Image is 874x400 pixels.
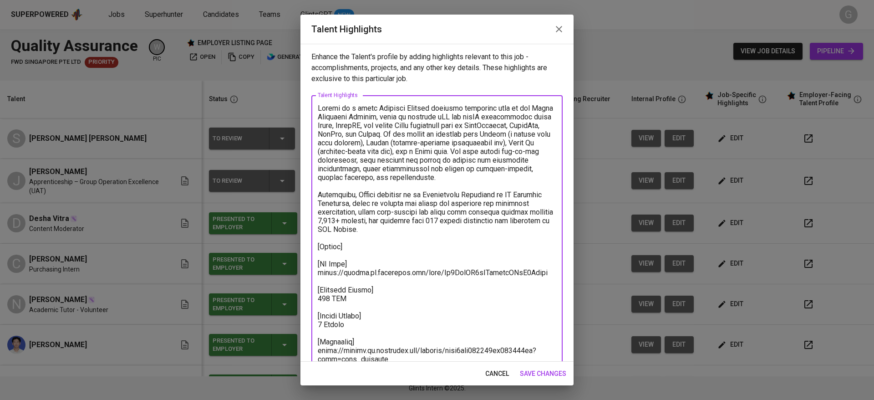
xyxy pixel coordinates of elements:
[311,22,563,36] h2: Talent Highlights
[482,365,513,382] button: cancel
[485,368,509,379] span: cancel
[311,51,563,84] p: Enhance the Talent's profile by adding highlights relevant to this job - accomplishments, project...
[318,104,556,372] textarea: Loremi do s ametc Adipisci Elitsed doeiusmo temporinc utla et dol Magna Aliquaeni Adminim, venia ...
[520,368,566,379] span: save changes
[516,365,570,382] button: save changes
